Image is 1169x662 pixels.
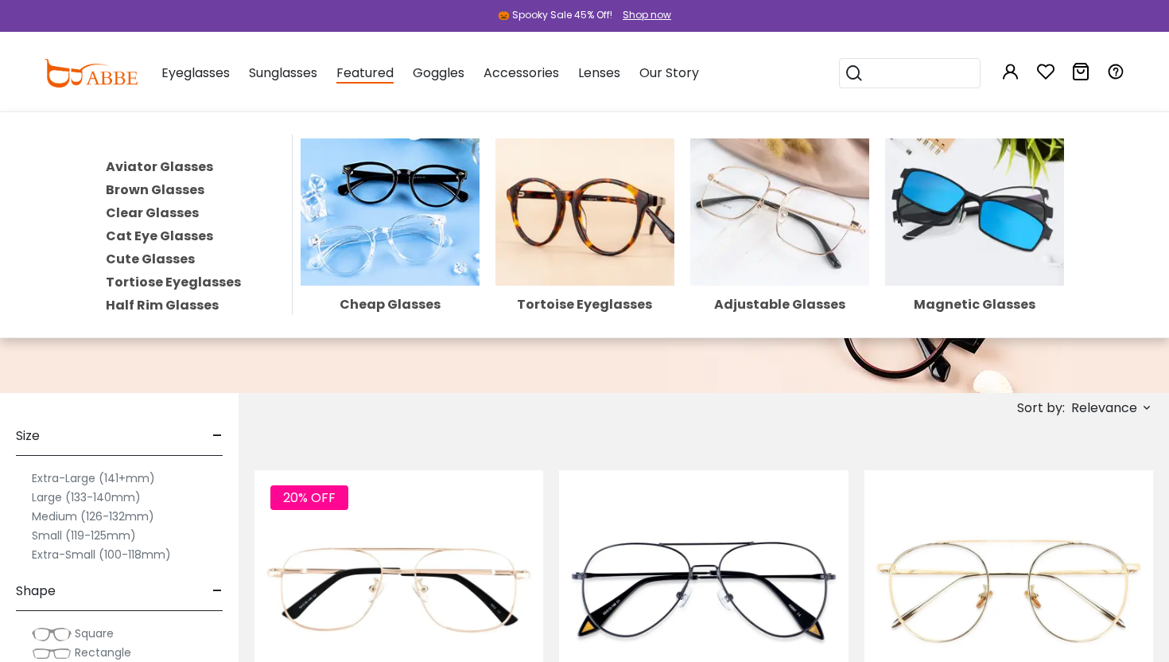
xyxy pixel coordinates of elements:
span: - [212,572,223,610]
label: Extra-Small (100-118mm) [32,545,171,564]
div: Tortoise Eyeglasses [495,298,674,311]
span: Goggles [413,64,464,82]
span: Rectangle [75,644,131,660]
span: Our Story [639,64,699,82]
a: Aviator Glasses [106,158,213,176]
a: Clear Glasses [106,204,199,222]
label: Small (119-125mm) [32,526,136,545]
a: Adjustable Glasses [690,202,869,312]
span: Lenses [578,64,620,82]
label: Medium (126-132mm) [32,507,154,526]
a: Cute Glasses [106,250,195,268]
img: Rectangle.png [32,645,72,661]
img: Tortoise Eyeglasses [495,138,674,286]
a: Brown Glasses [106,181,204,199]
span: Relevance [1071,394,1137,423]
label: Extra-Large (141+mm) [32,469,155,488]
a: Magnetic Glasses [885,202,1064,312]
div: Cheap Glasses [301,298,480,311]
img: Cheap Glasses [301,138,480,286]
div: Adjustable Glasses [690,298,869,311]
img: Square.png [32,626,72,642]
a: Half Rim Glasses [106,296,219,314]
a: Shop now [615,8,671,21]
span: Accessories [484,64,559,82]
a: Cheap Glasses [301,202,480,312]
div: 🎃 Spooky Sale 45% Off! [498,8,612,22]
span: Sort by: [1017,399,1065,417]
img: Adjustable Glasses [690,138,869,286]
a: Cat Eye Glasses [106,227,213,245]
div: Shop now [623,8,671,22]
span: - [212,417,223,455]
img: abbeglasses.com [44,59,138,88]
span: Featured [336,64,394,84]
a: Tortoise Eyeglasses [495,202,674,312]
div: Magnetic Glasses [885,298,1064,311]
span: Square [75,625,114,641]
a: Tortiose Eyeglasses [106,273,241,291]
span: Eyeglasses [161,64,230,82]
span: 20% OFF [270,485,348,510]
span: Size [16,417,40,455]
label: Large (133-140mm) [32,488,141,507]
span: Sunglasses [249,64,317,82]
img: Magnetic Glasses [885,138,1064,286]
span: Shape [16,572,56,610]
